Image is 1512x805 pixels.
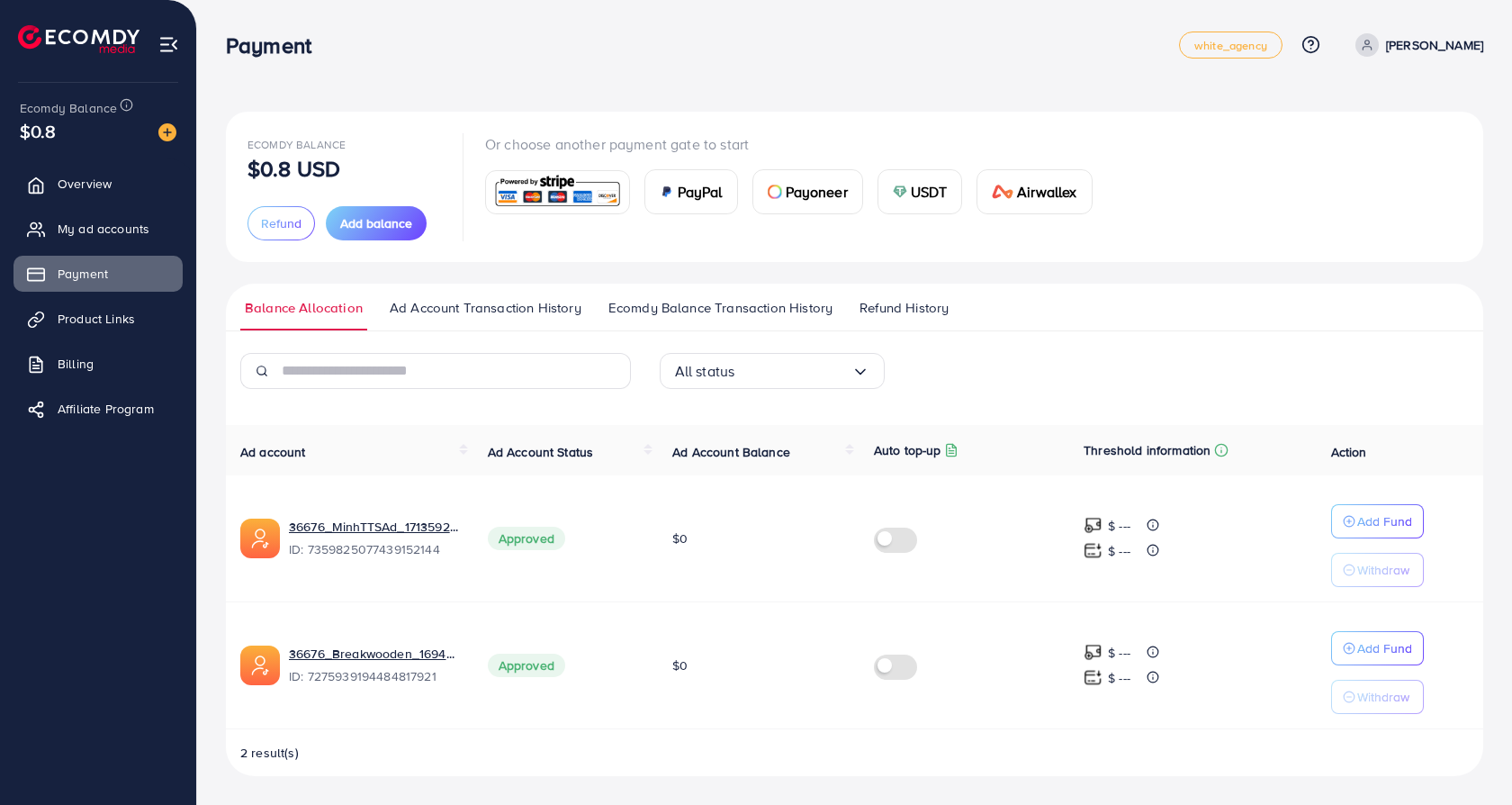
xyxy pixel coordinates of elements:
[20,118,57,144] span: $0.8
[992,185,1013,199] img: card
[491,173,624,212] img: card
[488,654,565,677] span: Approved
[58,220,149,238] span: My ad accounts
[240,646,280,685] img: ic-ads-acc.e4c84228.svg
[326,206,427,240] button: Add balance
[289,518,459,559] div: <span class='underline'>36676_MinhTTSAd_1713592817278</span></br>7359825077439152144
[877,169,963,214] a: cardUSDT
[976,169,1092,214] a: cardAirwallex
[675,357,735,385] span: All status
[261,214,301,232] span: Refund
[13,166,183,202] a: Overview
[240,744,299,762] span: 2 result(s)
[660,185,674,199] img: card
[672,529,688,547] span: $0
[1084,668,1102,687] img: top-up amount
[672,656,688,674] span: $0
[13,346,183,382] a: Billing
[485,133,1107,155] p: Or choose another payment gate to start
[1331,553,1424,587] button: Withdraw
[1108,642,1130,664] p: $ ---
[158,34,179,55] img: menu
[1331,631,1424,665] button: Add Fund
[786,181,848,203] span: Payoneer
[247,137,346,152] span: Ecomdy Balance
[1084,439,1210,461] p: Threshold information
[893,185,907,199] img: card
[768,185,782,199] img: card
[13,301,183,337] a: Product Links
[874,439,941,461] p: Auto top-up
[1179,32,1282,59] a: white_agency
[58,265,108,283] span: Payment
[1357,686,1409,708] p: Withdraw
[247,206,315,240] button: Refund
[13,256,183,292] a: Payment
[240,519,280,558] img: ic-ads-acc.e4c84228.svg
[1331,504,1424,538] button: Add Fund
[158,123,176,141] img: image
[13,391,183,427] a: Affiliate Program
[485,170,630,214] a: card
[1357,638,1412,659] p: Add Fund
[1108,667,1130,689] p: $ ---
[245,298,363,318] span: Balance Allocation
[1357,559,1409,581] p: Withdraw
[672,443,790,461] span: Ad Account Balance
[1331,443,1367,461] span: Action
[58,175,112,193] span: Overview
[1348,33,1483,57] a: [PERSON_NAME]
[1084,516,1102,535] img: top-up amount
[289,645,459,663] a: 36676_Breakwooden_1694061633978
[752,169,863,214] a: cardPayoneer
[1435,724,1498,791] iframe: Chat
[58,310,135,328] span: Product Links
[13,211,183,247] a: My ad accounts
[289,540,459,558] span: ID: 7359825077439152144
[1357,511,1412,532] p: Add Fund
[911,181,948,203] span: USDT
[644,169,738,214] a: cardPayPal
[488,443,594,461] span: Ad Account Status
[390,298,581,318] span: Ad Account Transaction History
[678,181,723,203] span: PayPal
[660,353,885,389] div: Search for option
[20,99,117,117] span: Ecomdy Balance
[1386,34,1483,56] p: [PERSON_NAME]
[488,527,565,550] span: Approved
[289,667,459,685] span: ID: 7275939194484817921
[1084,541,1102,560] img: top-up amount
[608,298,832,318] span: Ecomdy Balance Transaction History
[18,25,139,53] img: logo
[1331,680,1424,714] button: Withdraw
[289,518,459,536] a: 36676_MinhTTSAd_1713592817278
[1108,515,1130,537] p: $ ---
[1194,40,1267,51] span: white_agency
[340,214,412,232] span: Add balance
[58,355,94,373] span: Billing
[734,357,850,385] input: Search for option
[859,298,949,318] span: Refund History
[247,158,340,179] p: $0.8 USD
[1084,643,1102,662] img: top-up amount
[58,400,154,418] span: Affiliate Program
[289,645,459,686] div: <span class='underline'>36676_Breakwooden_1694061633978</span></br>7275939194484817921
[226,32,326,59] h3: Payment
[1017,181,1076,203] span: Airwallex
[1108,540,1130,562] p: $ ---
[240,443,306,461] span: Ad account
